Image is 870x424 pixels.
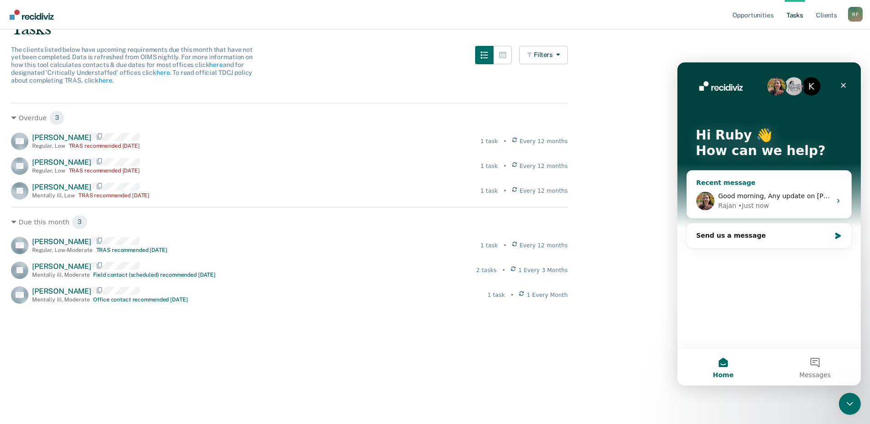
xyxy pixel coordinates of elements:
[11,20,859,39] div: Tasks
[32,158,91,167] span: [PERSON_NAME]
[677,62,861,385] iframe: Intercom live chat
[19,168,153,178] div: Send us a message
[72,215,88,229] span: 3
[32,262,91,271] span: [PERSON_NAME]
[96,247,167,253] div: TRAS recommended [DATE]
[480,187,498,195] div: 1 task
[209,61,222,68] a: here
[41,139,59,148] div: Rajan
[520,187,568,195] span: Every 12 months
[519,46,568,64] button: Filters
[11,215,568,229] div: Due this month 3
[35,309,56,316] span: Home
[480,162,498,170] div: 1 task
[32,272,89,278] div: Mentally ill , Moderate
[49,111,65,125] span: 3
[502,266,505,274] div: •
[520,137,568,145] span: Every 12 months
[11,111,568,125] div: Overdue 3
[32,133,91,142] span: [PERSON_NAME]
[518,266,568,274] span: 1 Every 3 Months
[503,241,506,250] div: •
[11,46,253,84] span: The clients listed below have upcoming requirements due this month that have not yet been complet...
[41,130,235,137] span: Good morning, Any update on [PERSON_NAME] #05050410.
[9,161,174,186] div: Send us a message
[32,183,91,191] span: [PERSON_NAME]
[61,139,91,148] div: • Just now
[92,286,183,323] button: Messages
[476,266,496,274] div: 2 tasks
[527,291,568,299] span: 1 Every Month
[32,167,65,174] div: Regular , Low
[78,192,150,199] div: TRAS recommended [DATE]
[848,7,863,22] button: Profile dropdown button
[520,241,568,250] span: Every 12 months
[10,10,54,20] img: Recidiviz
[480,241,498,250] div: 1 task
[32,237,91,246] span: [PERSON_NAME]
[848,7,863,22] div: R F
[510,291,514,299] div: •
[480,137,498,145] div: 1 task
[99,77,112,84] a: here
[839,393,861,415] iframe: Intercom live chat
[503,162,506,170] div: •
[32,287,91,296] span: [PERSON_NAME]
[503,187,506,195] div: •
[69,143,140,149] div: TRAS recommended [DATE]
[158,15,174,31] div: Close
[122,309,154,316] span: Messages
[488,291,505,299] div: 1 task
[93,296,188,303] div: Office contact recommended [DATE]
[69,167,140,174] div: TRAS recommended [DATE]
[503,137,506,145] div: •
[32,296,89,303] div: Mentally ill , Moderate
[32,247,93,253] div: Regular , Low-Moderate
[93,272,216,278] div: Field contact (scheduled) recommended [DATE]
[32,192,75,199] div: Mentally ill , Low
[156,69,170,76] a: here
[520,162,568,170] span: Every 12 months
[32,143,65,149] div: Regular , Low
